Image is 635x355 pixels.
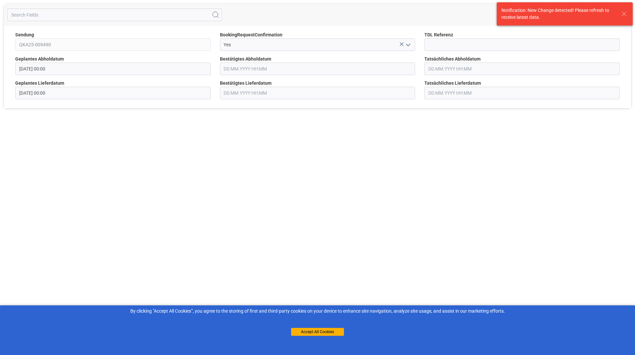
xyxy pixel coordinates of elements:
input: DD.MM.YYYY HH:MM [220,63,415,75]
div: Notification: New Change detected! Please refresh to receive latest data. [501,7,615,21]
input: DD.MM.YYYY HH:MM [15,87,211,99]
span: Tatsächliches Abholdatum [424,56,481,63]
button: Accept All Cookies [291,328,344,336]
span: Bestätigtes Abholdatum [220,56,271,63]
span: Bestätigtes Lieferdatum [220,80,272,87]
div: By clicking "Accept All Cookies”, you agree to the storing of first and third-party cookies on yo... [5,308,630,315]
button: open menu [403,40,413,50]
span: BookingRequestConfirmation [220,31,282,38]
span: Geplantes Lieferdatum [15,80,64,87]
input: DD.MM.YYYY HH:MM [15,63,211,75]
input: DD.MM.YYYY HH:MM [220,87,415,99]
input: Search Fields [7,9,222,21]
span: Tatsächliches Lieferdatum [424,80,481,87]
span: TDL Referenz [424,31,453,38]
span: Geplantes Abholdatum [15,56,64,63]
input: DD.MM.YYYY HH:MM [424,87,620,99]
input: DD.MM.YYYY HH:MM [424,63,620,75]
span: Sendung [15,31,34,38]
